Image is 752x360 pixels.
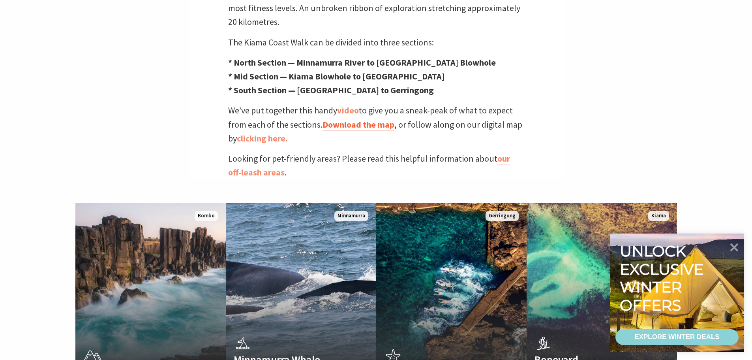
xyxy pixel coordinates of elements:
[615,329,739,345] a: EXPLORE WINTER DEALS
[228,71,444,82] strong: * Mid Section — Kiama Blowhole to [GEOGRAPHIC_DATA]
[228,85,434,96] strong: * South Section — [GEOGRAPHIC_DATA] to Gerringong
[334,211,368,221] span: Minnamurra
[228,152,524,179] p: Looking for pet-friendly areas? Please read this helpful information about .
[634,329,719,345] div: EXPLORE WINTER DEALS
[228,57,496,68] strong: * North Section — Minnamurra River to [GEOGRAPHIC_DATA] Blowhole
[486,211,519,221] span: Gerringong
[228,153,510,178] a: our off-leash areas
[323,119,394,130] a: Download the map
[337,105,359,116] a: video
[195,211,218,221] span: Bombo
[228,104,524,145] p: We’ve put together this handy to give you a sneak-peak of what to expect from each of the section...
[648,211,669,221] span: Kiama
[237,133,288,144] a: clicking here.
[620,242,707,314] div: Unlock exclusive winter offers
[228,36,524,49] p: The Kiama Coast Walk can be divided into three sections:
